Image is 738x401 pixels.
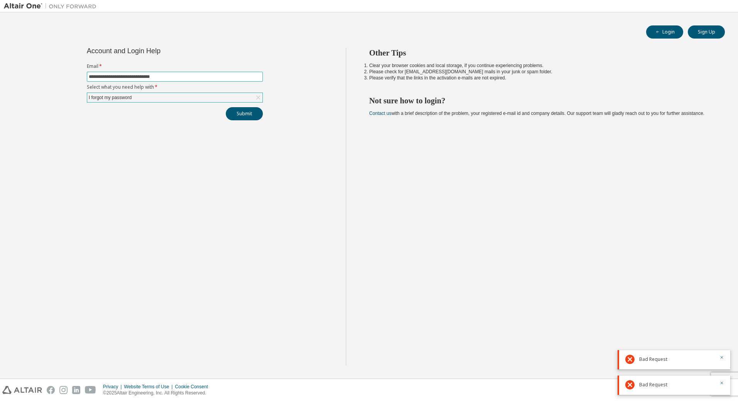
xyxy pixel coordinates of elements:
p: © 2025 Altair Engineering, Inc. All Rights Reserved. [103,390,213,396]
a: Contact us [369,111,391,116]
div: Account and Login Help [87,48,228,54]
div: Cookie Consent [175,384,212,390]
img: youtube.svg [85,386,96,394]
button: Login [646,25,683,39]
button: Submit [226,107,263,120]
label: Select what you need help with [87,84,263,90]
div: Privacy [103,384,124,390]
li: Clear your browser cookies and local storage, if you continue experiencing problems. [369,62,711,69]
button: Sign Up [688,25,725,39]
img: altair_logo.svg [2,386,42,394]
img: Altair One [4,2,100,10]
div: I forgot my password [88,93,133,102]
div: I forgot my password [87,93,262,102]
img: instagram.svg [59,386,68,394]
span: Bad Request [639,382,667,388]
span: with a brief description of the problem, your registered e-mail id and company details. Our suppo... [369,111,704,116]
img: linkedin.svg [72,386,80,394]
img: facebook.svg [47,386,55,394]
li: Please verify that the links in the activation e-mails are not expired. [369,75,711,81]
div: Website Terms of Use [124,384,175,390]
li: Please check for [EMAIL_ADDRESS][DOMAIN_NAME] mails in your junk or spam folder. [369,69,711,75]
h2: Other Tips [369,48,711,58]
label: Email [87,63,263,69]
span: Bad Request [639,356,667,362]
h2: Not sure how to login? [369,96,711,106]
